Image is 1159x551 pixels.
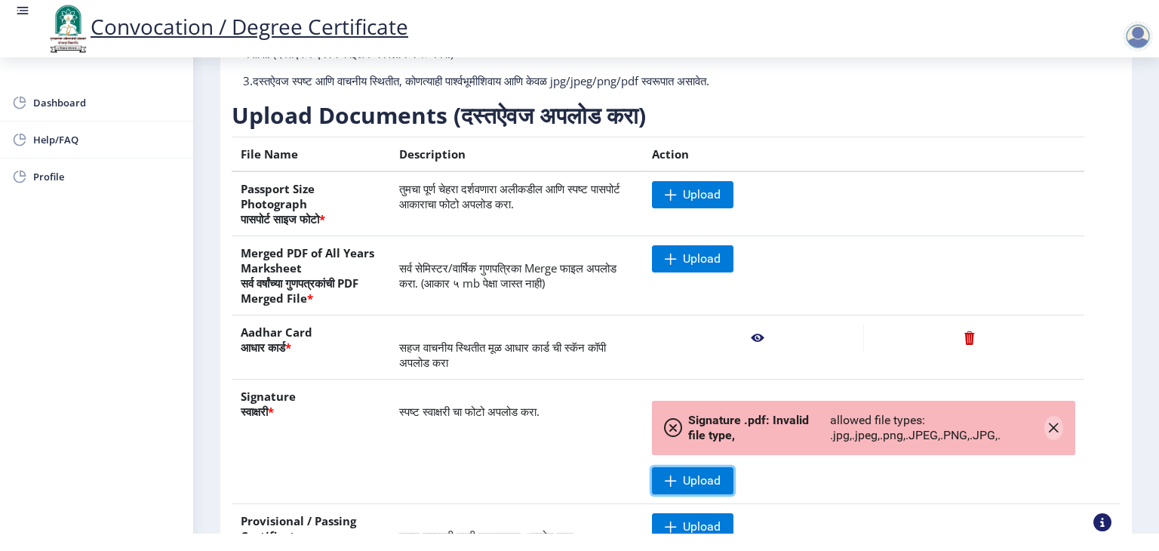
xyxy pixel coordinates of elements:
th: Passport Size Photograph पासपोर्ट साइज फोटो [232,171,390,236]
span: allowed file types: .jpg,.jpeg,.png,.JPEG,.PNG,.JPG,. [830,413,1044,443]
td: तुमचा पूर्ण चेहरा दर्शवणारा अलीकडील आणि स्पष्ट पासपोर्ट आकाराचा फोटो अपलोड करा. [390,171,643,236]
nb-action: Delete File [863,325,1075,352]
th: Action [643,137,1084,172]
img: logo [45,3,91,54]
span: Upload [683,519,721,534]
span: Upload [683,187,721,202]
span: Signature .pdf: Invalid file type, [688,413,824,443]
p: 3.दस्तऐवज स्पष्ट आणि वाचनीय स्थितीत, कोणत्याही पार्श्वभूमीशिवाय आणि केवळ jpg/jpeg/png/pdf स्वरूपा... [243,73,813,88]
span: सहज वाचनीय स्थितीत मूळ आधार कार्ड ची स्कॅन कॉपी अपलोड करा [399,340,606,370]
th: Description [390,137,643,172]
span: Dashboard [33,94,181,112]
span: Profile [33,168,181,186]
a: Convocation / Degree Certificate [45,12,408,41]
th: File Name [232,137,390,172]
span: स्पष्ट तात्पुरती पदवी प्रमाणपत्र अपलोड करा. [399,528,576,543]
span: स्पष्ट स्वाक्षरी चा फोटो अपलोड करा. [399,404,540,419]
th: Merged PDF of All Years Marksheet सर्व वर्षांच्या गुणपत्रकांची PDF Merged File [232,236,390,316]
span: Help/FAQ [33,131,181,149]
th: Aadhar Card आधार कार्ड [232,316,390,380]
span: सर्व सेमिस्टर/वार्षिक गुणपत्रिका Merge फाइल अपलोड करा. (आकार ५ mb पेक्षा जास्त नाही) [399,260,616,291]
nb-action: View Sample PDC [1093,513,1111,531]
nb-action: View File [652,325,863,352]
h3: Upload Documents (दस्तऐवज अपलोड करा) [232,100,1121,131]
th: Signature स्वाक्षरी [232,380,390,504]
span: Upload [683,473,721,488]
span: Upload [683,251,721,266]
